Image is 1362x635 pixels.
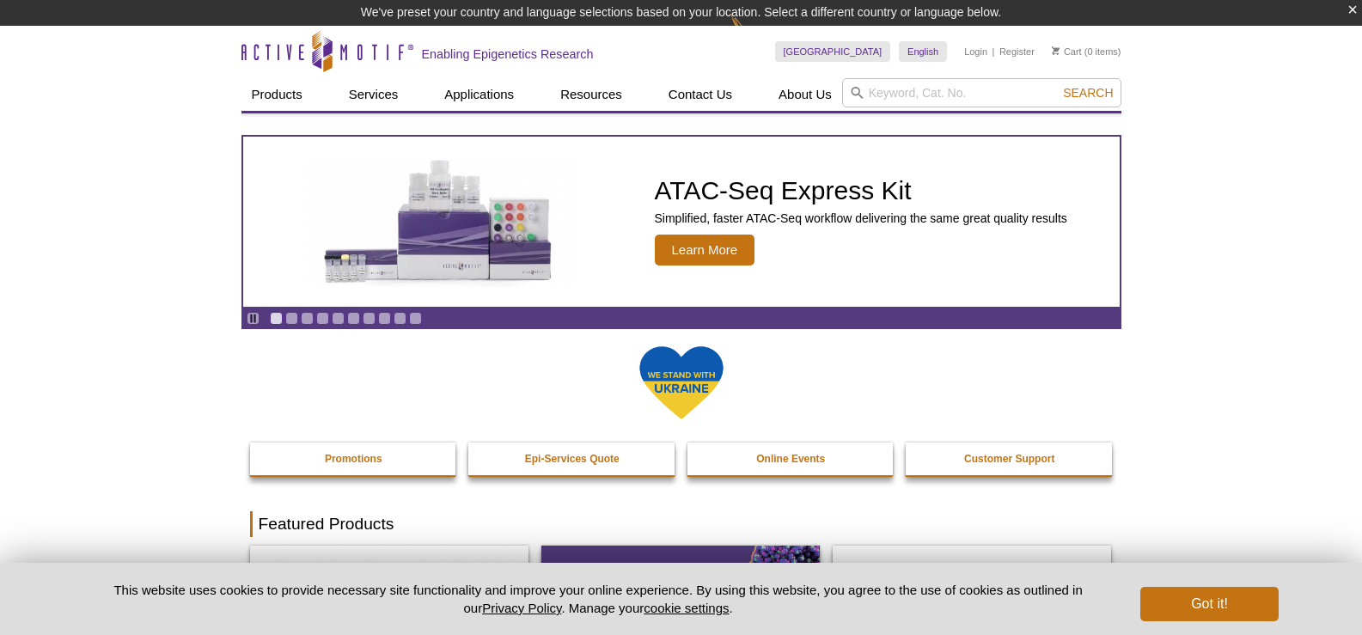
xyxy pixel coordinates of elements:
[298,156,582,287] img: ATAC-Seq Express Kit
[325,453,382,465] strong: Promotions
[1052,41,1121,62] li: (0 items)
[768,78,842,111] a: About Us
[1063,86,1113,100] span: Search
[1058,85,1118,101] button: Search
[378,312,391,325] a: Go to slide 8
[316,312,329,325] a: Go to slide 4
[285,312,298,325] a: Go to slide 2
[1140,587,1278,621] button: Got it!
[964,46,987,58] a: Login
[363,312,376,325] a: Go to slide 7
[992,41,995,62] li: |
[756,453,825,465] strong: Online Events
[332,312,345,325] a: Go to slide 5
[550,78,632,111] a: Resources
[250,511,1113,537] h2: Featured Products
[525,453,620,465] strong: Epi-Services Quote
[775,41,891,62] a: [GEOGRAPHIC_DATA]
[482,601,561,615] a: Privacy Policy
[241,78,313,111] a: Products
[339,78,409,111] a: Services
[730,13,776,53] img: Change Here
[84,581,1113,617] p: This website uses cookies to provide necessary site functionality and improve your online experie...
[906,443,1114,475] a: Customer Support
[243,137,1120,307] a: ATAC-Seq Express Kit ATAC-Seq Express Kit Simplified, faster ATAC-Seq workflow delivering the sam...
[899,41,947,62] a: English
[394,312,406,325] a: Go to slide 9
[243,137,1120,307] article: ATAC-Seq Express Kit
[434,78,524,111] a: Applications
[655,235,755,266] span: Learn More
[638,345,724,421] img: We Stand With Ukraine
[655,178,1067,204] h2: ATAC-Seq Express Kit
[1052,46,1060,55] img: Your Cart
[468,443,676,475] a: Epi-Services Quote
[999,46,1035,58] a: Register
[301,312,314,325] a: Go to slide 3
[422,46,594,62] h2: Enabling Epigenetics Research
[842,78,1121,107] input: Keyword, Cat. No.
[270,312,283,325] a: Go to slide 1
[655,211,1067,226] p: Simplified, faster ATAC-Seq workflow delivering the same great quality results
[658,78,742,111] a: Contact Us
[347,312,360,325] a: Go to slide 6
[964,453,1054,465] strong: Customer Support
[1052,46,1082,58] a: Cart
[409,312,422,325] a: Go to slide 10
[250,443,458,475] a: Promotions
[247,312,260,325] a: Toggle autoplay
[687,443,895,475] a: Online Events
[644,601,729,615] button: cookie settings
